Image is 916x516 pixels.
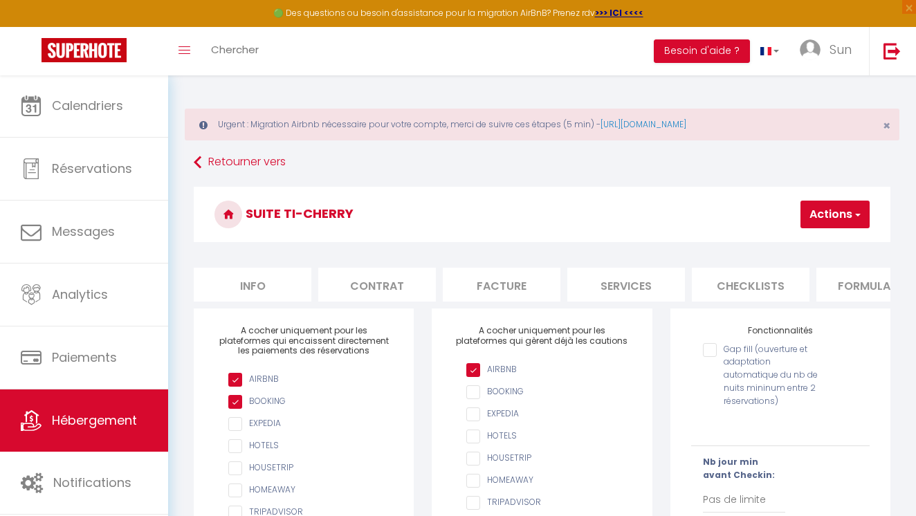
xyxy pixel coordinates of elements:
img: Super Booking [42,38,127,62]
span: Messages [52,223,115,240]
a: >>> ICI <<<< [595,7,643,19]
button: Close [883,120,890,132]
img: ... [800,39,821,60]
b: Nb jour min avant Checkin: [703,456,775,481]
a: [URL][DOMAIN_NAME] [601,118,686,130]
h4: A cocher uniquement pour les plateformes qui encaissent directement les paiements des réservations [214,326,393,356]
img: logout [883,42,901,59]
h4: A cocher uniquement pour les plateformes qui gèrent déjà les cautions [452,326,631,346]
h3: Suite Ti-Cherry [194,187,890,242]
a: Retourner vers [194,150,890,175]
span: Paiements [52,349,117,366]
span: Sun [830,41,852,58]
span: × [883,117,890,134]
span: Analytics [52,286,108,303]
span: Chercher [211,42,259,57]
a: ... Sun [789,27,869,75]
span: Calendriers [52,97,123,114]
span: Hébergement [52,412,137,429]
span: Notifications [53,474,131,491]
li: Info [194,268,311,302]
label: Gap fill (ouverture et adaptation automatique du nb de nuits mininum entre 2 réservations) [717,343,827,408]
li: Services [567,268,685,302]
span: Réservations [52,160,132,177]
a: Chercher [201,27,269,75]
button: Actions [800,201,870,228]
li: Facture [443,268,560,302]
div: Urgent : Migration Airbnb nécessaire pour votre compte, merci de suivre ces étapes (5 min) - [185,109,899,140]
button: Besoin d'aide ? [654,39,750,63]
li: Checklists [692,268,809,302]
li: Contrat [318,268,436,302]
h4: Fonctionnalités [691,326,870,335]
